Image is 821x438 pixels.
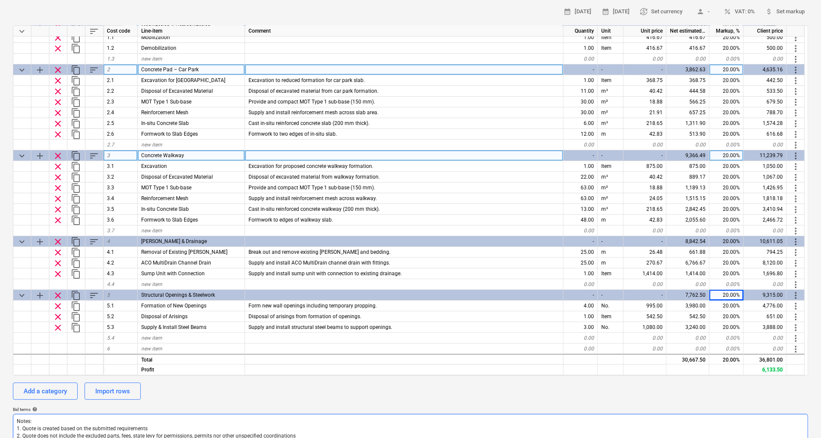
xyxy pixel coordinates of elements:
div: Markup, % [709,26,744,36]
div: Item [598,311,624,322]
span: More actions [791,43,801,54]
div: 2.2 [103,86,138,97]
span: Duplicate row [71,129,81,140]
span: Duplicate row [71,172,81,182]
div: 0.00 [744,344,787,354]
div: 26.48 [624,247,666,258]
div: 11,239.79 [744,150,787,161]
div: 1,515.15 [666,193,709,204]
div: Total [138,354,245,365]
span: Remove row [53,215,63,225]
div: Comment [245,26,563,36]
span: Sort rows within category [89,237,99,247]
span: More actions [791,161,801,172]
div: Item [598,32,624,43]
div: 218.65 [624,118,666,129]
div: 0.00 [744,333,787,344]
div: 20.00% [709,118,744,129]
div: 9,315.00 [744,290,787,301]
span: More actions [791,86,801,97]
div: - [563,150,598,161]
div: Cost code [103,26,138,36]
span: More actions [791,151,801,161]
div: - [563,64,598,75]
div: 679.50 [744,97,787,107]
div: 1,080.00 [624,322,666,333]
div: 1.00 [563,75,598,86]
span: Remove row [53,172,63,182]
span: More actions [791,129,801,140]
div: 1.00 [563,161,598,172]
div: 6.00 [563,118,598,129]
div: 218.65 [624,204,666,215]
span: Add sub category to row [35,290,45,301]
div: No. [598,301,624,311]
div: 0.00 [624,140,666,150]
div: 2.3 [103,97,138,107]
span: More actions [791,108,801,118]
div: 995.00 [624,301,666,311]
span: Sort rows within category [89,290,99,301]
div: 18.88 [624,97,666,107]
span: Duplicate row [71,215,81,225]
div: 20.00% [709,97,744,107]
span: Duplicate row [71,76,81,86]
div: 9,366.49 [666,150,709,161]
div: m³ [598,172,624,182]
span: Remove row [53,301,63,311]
span: More actions [791,280,801,290]
div: 8,842.54 [666,236,709,247]
span: Sort rows within category [89,65,99,75]
div: m² [598,97,624,107]
div: 0.00% [709,54,744,64]
div: Item [598,161,624,172]
div: 20.00% [709,182,744,193]
div: 794.25 [744,247,787,258]
div: 0.00% [709,140,744,150]
div: 1.1 [103,32,138,43]
div: 20.00% [709,258,744,268]
div: 513.90 [666,129,709,140]
span: More actions [791,322,801,333]
div: 42.83 [624,129,666,140]
div: m² [598,193,624,204]
div: 6,766.67 [666,258,709,268]
div: 20.00% [709,75,744,86]
div: 11.00 [563,86,598,97]
div: No. [598,322,624,333]
div: 4.3 [103,268,138,279]
div: 416.67 [624,43,666,54]
span: Duplicate row [71,301,81,311]
div: 5.1 [103,301,138,311]
div: 4.1 [103,247,138,258]
div: 1,189.13 [666,182,709,193]
div: Line-item [138,26,245,36]
span: Duplicate row [71,258,81,268]
div: 3.6 [103,215,138,225]
div: - [598,64,624,75]
span: More actions [791,215,801,225]
span: Duplicate category [71,237,81,247]
div: Item [598,75,624,86]
div: 0.00% [709,344,744,354]
div: - [563,236,598,247]
div: 3.2 [103,172,138,182]
div: 25.00 [563,258,598,268]
div: 20.00% [709,32,744,43]
div: 0.00 [666,225,709,236]
div: 444.58 [666,86,709,97]
div: 20.00% [709,322,744,333]
div: 3.3 [103,182,138,193]
div: 20.00% [709,161,744,172]
div: 566.25 [666,97,709,107]
div: Net estimated cost [666,26,709,36]
div: 63.00 [563,193,598,204]
span: Collapse category [17,151,27,161]
div: 18.88 [624,182,666,193]
span: [DATE] [563,7,591,17]
div: 1,050.00 [744,161,787,172]
span: More actions [791,269,801,279]
div: 20.00% [709,204,744,215]
div: 1.00 [563,268,598,279]
span: Remove row [53,151,63,161]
